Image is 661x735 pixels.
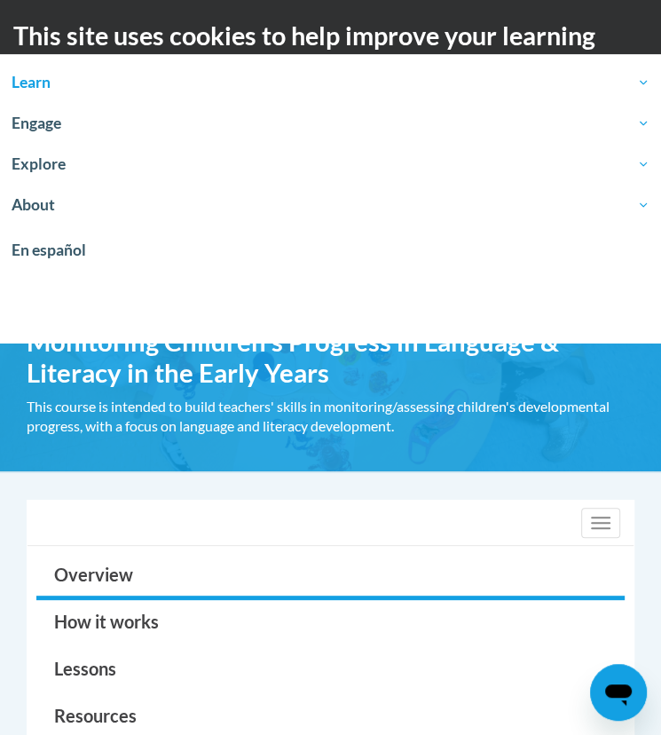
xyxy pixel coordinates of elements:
[590,664,647,721] iframe: Button to launch messaging window
[12,194,649,216] span: About
[12,72,649,93] span: Learn
[12,113,649,134] span: Engage
[36,647,625,694] a: Lessons
[36,553,625,600] a: Overview
[603,188,648,242] div: Main menu
[12,241,86,259] span: En español
[27,397,634,436] div: This course is intended to build teachers' skills in monitoring/assessing children's developmenta...
[36,600,625,647] a: How it works
[12,154,649,175] span: Explore
[13,18,648,90] h2: This site uses cookies to help improve your learning experience.
[27,326,634,388] span: Monitoring Children's Progress in Language & Literacy in the Early Years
